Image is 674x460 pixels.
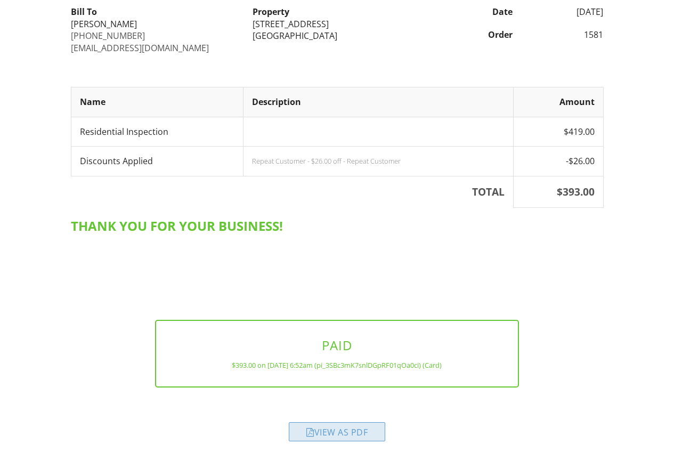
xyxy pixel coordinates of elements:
[71,217,283,235] span: THANK YOU FOR YOUR BUSINESS!
[71,87,243,117] th: Name
[253,18,421,30] div: [STREET_ADDRESS]
[71,176,513,208] th: TOTAL
[513,117,603,146] td: $419.00
[519,6,610,18] div: [DATE]
[243,87,513,117] th: Description
[519,29,610,41] div: 1581
[428,6,519,18] div: Date
[513,176,603,208] th: $393.00
[71,6,97,18] strong: Bill To
[71,30,145,42] a: [PHONE_NUMBER]
[253,6,289,18] strong: Property
[71,147,243,176] td: Discounts Applied
[80,126,168,138] span: Residential Inspection
[513,87,603,117] th: Amount
[71,18,240,30] div: [PERSON_NAME]
[289,429,385,440] a: View as PDF
[173,338,501,352] h3: PAID
[173,361,501,369] div: $393.00 on [DATE] 6:52am (pi_3SBc3mK7snlDGpRF01qOa0ci) (Card)
[253,30,421,42] div: [GEOGRAPHIC_DATA]
[252,157,505,165] div: Repeat Customer - $26.00 off - Repeat Customer
[71,42,209,54] a: [EMAIL_ADDRESS][DOMAIN_NAME]
[513,147,603,176] td: -$26.00
[289,422,385,441] div: View as PDF
[428,29,519,41] div: Order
